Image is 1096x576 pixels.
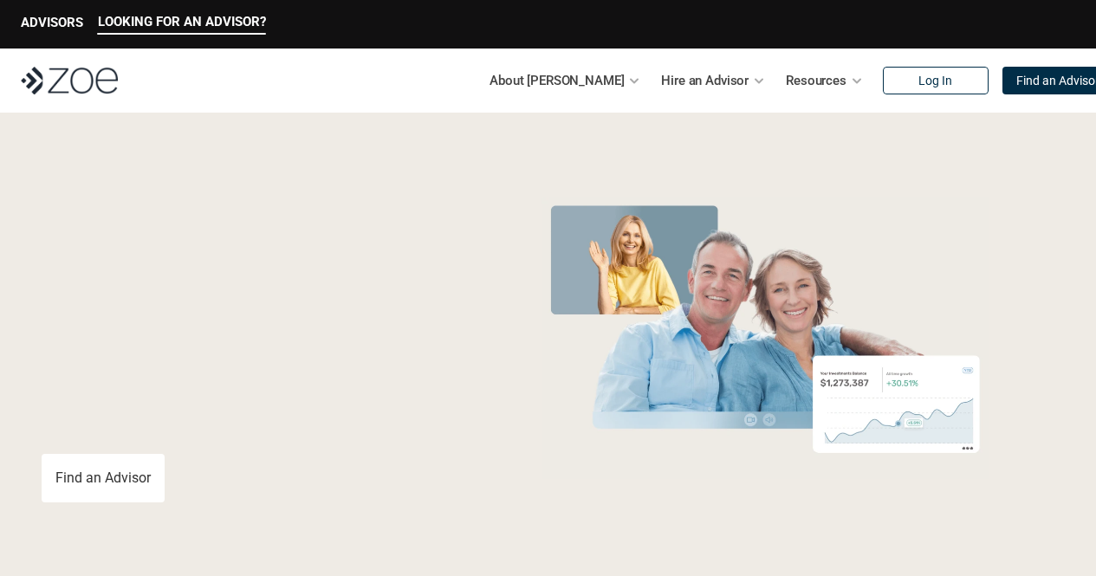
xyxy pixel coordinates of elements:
[661,68,749,94] p: Hire an Advisor
[883,67,989,94] a: Log In
[918,74,952,88] p: Log In
[42,249,392,374] span: with a Financial Advisor
[42,392,477,433] p: You deserve an advisor you can trust. [PERSON_NAME], hire, and invest with vetted, fiduciary, fin...
[55,469,151,486] p: Find an Advisor
[490,68,624,94] p: About [PERSON_NAME]
[42,191,427,258] span: Grow Your Wealth
[42,454,165,502] a: Find an Advisor
[98,14,266,29] p: LOOKING FOR AN ADVISOR?
[786,68,846,94] p: Resources
[21,15,83,30] p: ADVISORS
[525,489,1006,499] em: The information in the visuals above is for illustrative purposes only and does not represent an ...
